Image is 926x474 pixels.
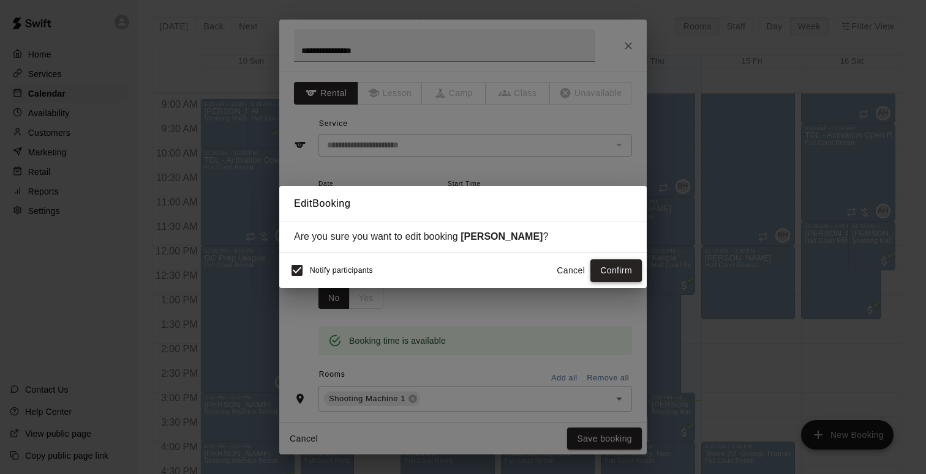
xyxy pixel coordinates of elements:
[310,267,373,275] span: Notify participants
[551,259,590,282] button: Cancel
[294,231,632,242] div: Are you sure you want to edit booking ?
[590,259,642,282] button: Confirm
[279,186,647,221] h2: Edit Booking
[461,231,543,242] strong: [PERSON_NAME]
